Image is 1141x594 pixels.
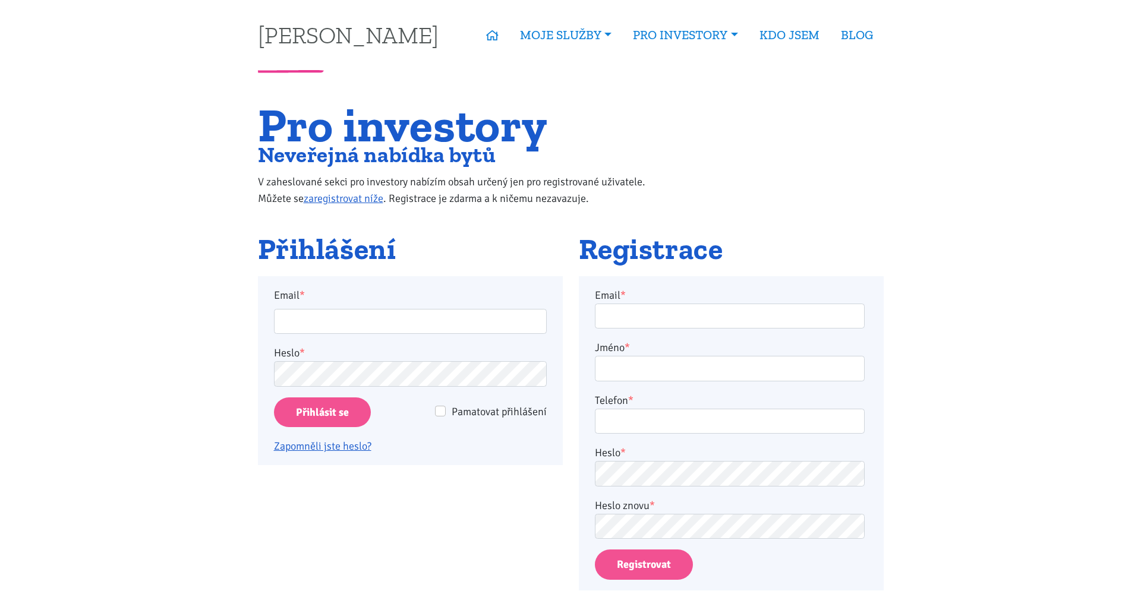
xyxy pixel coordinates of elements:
a: Zapomněli jste heslo? [274,440,371,453]
label: Telefon [595,392,633,409]
label: Email [266,287,554,304]
h2: Registrace [579,233,884,266]
label: Email [595,287,626,304]
h2: Neveřejná nabídka bytů [258,145,670,165]
abbr: required [620,289,626,302]
label: Heslo [274,345,305,361]
input: Přihlásit se [274,397,371,428]
a: KDO JSEM [749,21,830,49]
h1: Pro investory [258,105,670,145]
a: BLOG [830,21,884,49]
label: Heslo [595,444,626,461]
a: PRO INVESTORY [622,21,748,49]
abbr: required [620,446,626,459]
abbr: required [628,394,633,407]
p: V zaheslované sekci pro investory nabízím obsah určený jen pro registrované uživatele. Můžete se ... [258,173,670,207]
label: Jméno [595,339,630,356]
h2: Přihlášení [258,233,563,266]
a: MOJE SLUŽBY [509,21,622,49]
label: Heslo znovu [595,497,655,514]
a: zaregistrovat níže [304,192,383,205]
abbr: required [625,341,630,354]
span: Pamatovat přihlášení [452,405,547,418]
abbr: required [650,499,655,512]
a: [PERSON_NAME] [258,23,439,46]
button: Registrovat [595,549,693,580]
